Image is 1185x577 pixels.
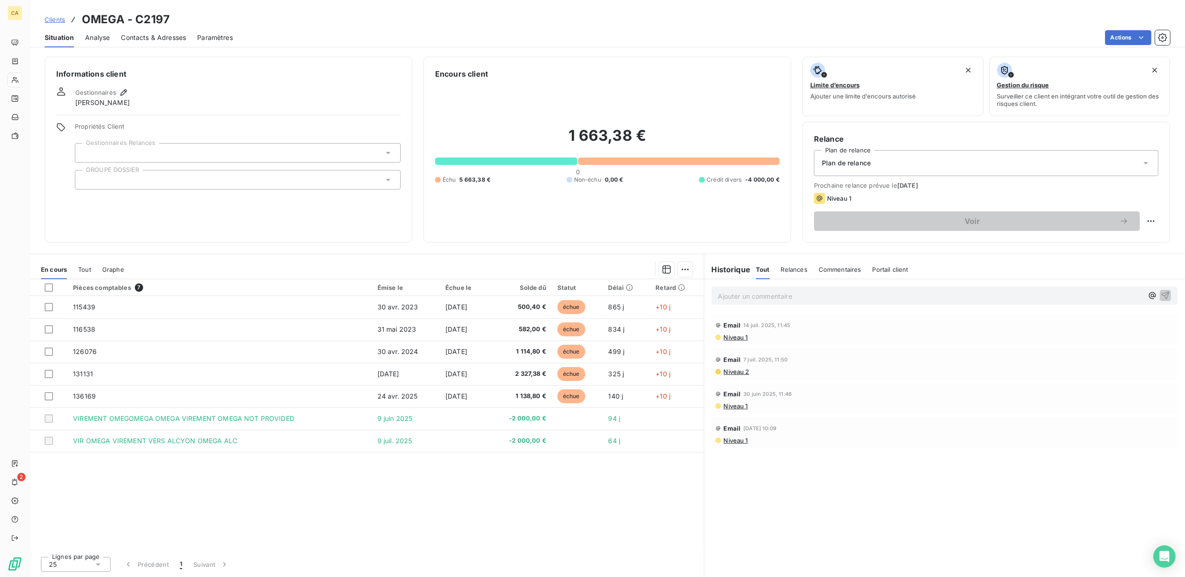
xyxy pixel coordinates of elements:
span: 2 327,38 € [494,369,546,379]
span: Tout [78,266,91,273]
span: 7 [135,283,143,292]
span: [DATE] [445,303,467,311]
span: Analyse [85,33,110,42]
span: 865 j [609,303,624,311]
a: Clients [45,15,65,24]
span: 94 j [609,414,621,422]
button: Précédent [118,555,174,574]
span: 25 [49,560,57,569]
span: 136169 [73,392,96,400]
span: Gestion du risque [997,81,1049,89]
div: CA [7,6,22,20]
span: 126076 [73,348,97,355]
span: 499 j [609,348,625,355]
span: Limite d’encours [810,81,860,89]
img: Logo LeanPay [7,557,22,571]
span: Email [724,321,741,329]
span: VIREMENT OMEGOMEGA OMEGA VIREMENT OMEGA NOT PROVIDED [73,414,294,422]
input: Ajouter une valeur [83,176,90,184]
span: 140 j [609,392,623,400]
span: échue [557,300,585,314]
span: Surveiller ce client en intégrant votre outil de gestion des risques client. [997,92,1163,107]
span: 5 663,38 € [460,176,491,184]
span: 9 juin 2025 [377,414,413,422]
span: Portail client [873,266,908,273]
span: 116538 [73,325,95,333]
div: Échue le [445,284,483,291]
span: Plan de relance [822,158,871,168]
span: 834 j [609,325,625,333]
span: Commentaires [819,266,861,273]
span: 1 [180,560,182,569]
h6: Relance [814,133,1159,144]
span: 14 juil. 2025, 11:45 [743,322,790,328]
div: Open Intercom Messenger [1153,545,1176,568]
span: [DATE] [377,370,399,378]
span: Prochaine relance prévue le [814,182,1159,189]
h3: OMEGA - C2197 [82,11,170,28]
span: [DATE] [897,182,918,189]
span: 115439 [73,303,95,311]
span: Email [724,356,741,363]
span: Paramètres [197,33,233,42]
span: échue [557,345,585,359]
span: Gestionnaires [75,89,116,96]
span: -2 000,00 € [494,436,546,446]
span: 31 mai 2023 [377,325,417,333]
span: Niveau 1 [827,195,851,202]
span: Relances [781,266,808,273]
span: 0,00 € [605,176,623,184]
span: Voir [825,217,1119,225]
span: [PERSON_NAME] [75,98,130,107]
span: échue [557,389,585,403]
span: échue [557,367,585,381]
span: -4 000,00 € [745,176,780,184]
span: -2 000,00 € [494,414,546,423]
span: [DATE] 10:09 [743,426,776,431]
span: En cours [41,266,67,273]
button: 1 [174,555,188,574]
span: [DATE] [445,348,467,355]
span: Propriétés Client [75,123,401,136]
span: [DATE] [445,392,467,400]
div: Solde dû [494,284,546,291]
span: Tout [756,266,770,273]
span: 2 [17,473,26,481]
div: Délai [609,284,645,291]
span: 131131 [73,370,93,378]
div: Statut [557,284,597,291]
span: Graphe [102,266,124,273]
span: échue [557,322,585,336]
span: Crédit divers [707,176,741,184]
button: Gestion du risqueSurveiller ce client en intégrant votre outil de gestion des risques client. [989,57,1171,116]
button: Voir [814,211,1140,231]
span: Échu [443,176,456,184]
span: Ajouter une limite d’encours autorisé [810,92,916,100]
button: Actions [1105,30,1152,45]
span: Clients [45,16,65,23]
span: Situation [45,33,74,42]
span: +10 j [655,303,670,311]
span: 1 114,80 € [494,347,546,356]
span: Non-échu [574,176,601,184]
span: [DATE] [445,370,467,378]
span: Niveau 1 [723,402,748,410]
div: Émise le [377,284,434,291]
button: Limite d’encoursAjouter une limite d’encours autorisé [802,57,984,116]
span: [DATE] [445,325,467,333]
span: 30 juin 2025, 11:46 [743,391,792,397]
span: 7 juil. 2025, 11:50 [743,357,788,362]
span: +10 j [655,370,670,378]
span: VIR OMEGA VIREMENT VERS ALCYON OMEGA ALC [73,437,237,445]
span: 1 138,80 € [494,392,546,401]
span: 325 j [609,370,624,378]
span: +10 j [655,348,670,355]
span: +10 j [655,325,670,333]
span: Niveau 2 [723,368,749,375]
span: +10 j [655,392,670,400]
span: 582,00 € [494,325,546,334]
span: 0 [576,168,580,176]
span: 24 avr. 2025 [377,392,418,400]
div: Retard [655,284,698,291]
h2: 1 663,38 € [435,126,780,154]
